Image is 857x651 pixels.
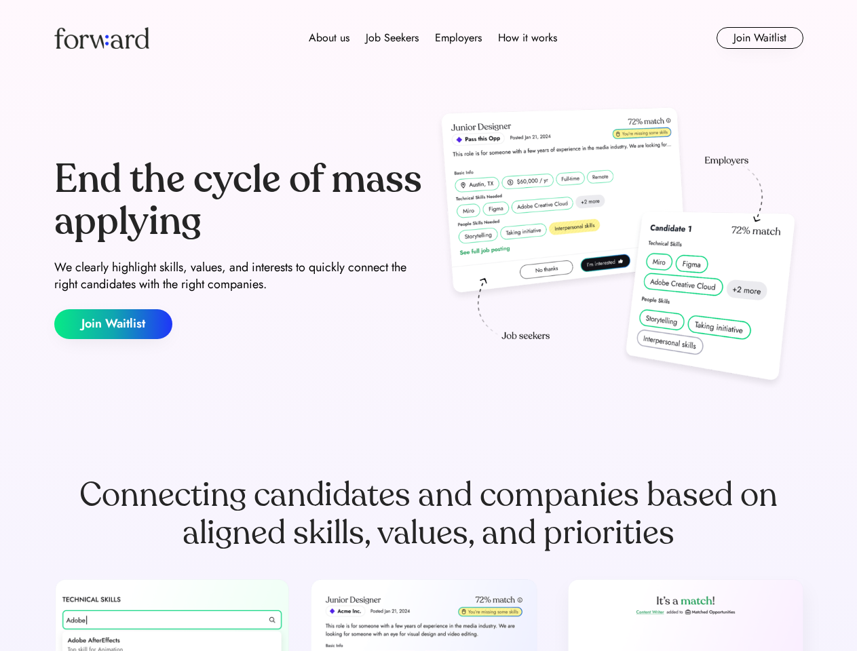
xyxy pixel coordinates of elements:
div: Connecting candidates and companies based on aligned skills, values, and priorities [54,476,803,552]
div: Employers [435,30,482,46]
button: Join Waitlist [54,309,172,339]
button: Join Waitlist [717,27,803,49]
div: Job Seekers [366,30,419,46]
div: End the cycle of mass applying [54,159,423,242]
img: Forward logo [54,27,149,49]
div: About us [309,30,349,46]
img: hero-image.png [434,103,803,395]
div: We clearly highlight skills, values, and interests to quickly connect the right candidates with t... [54,259,423,293]
div: How it works [498,30,557,46]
